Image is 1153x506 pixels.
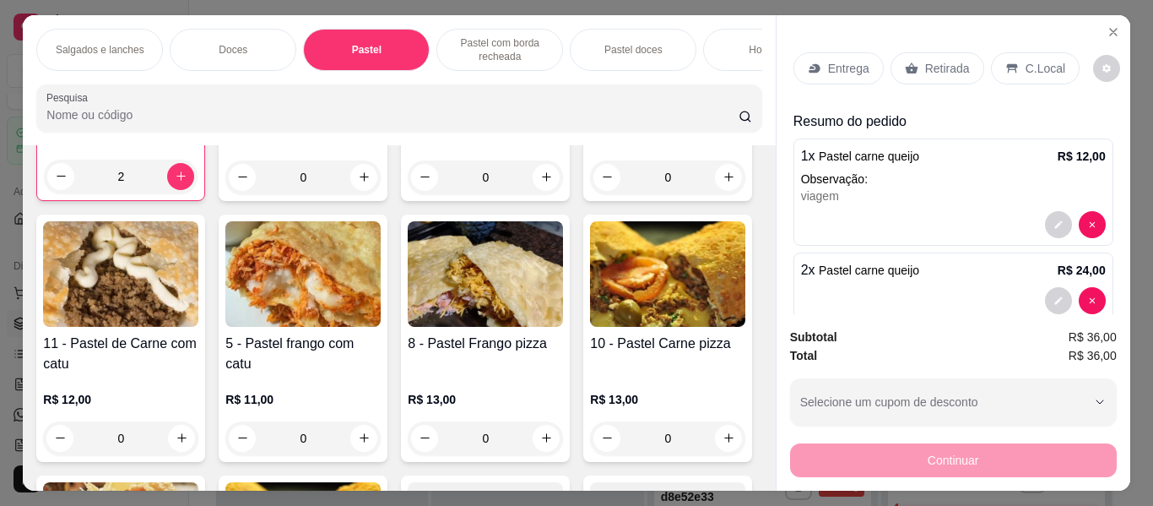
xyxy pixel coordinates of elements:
h4: 11 - Pastel de Carne com catu [43,334,198,374]
input: Pesquisa [46,106,739,123]
button: decrease-product-quantity [1045,287,1072,314]
h4: 5 - Pastel frango com catu [225,334,381,374]
button: decrease-product-quantity [1093,55,1120,82]
button: decrease-product-quantity [1079,211,1106,238]
img: product-image [43,221,198,327]
p: R$ 12,00 [1058,148,1106,165]
label: Pesquisa [46,90,94,105]
button: Close [1100,19,1127,46]
span: Pastel carne queijo [819,150,919,163]
p: Retirada [925,60,970,77]
button: decrease-product-quantity [1079,287,1106,314]
h4: 10 - Pastel Carne pizza [590,334,745,354]
button: Selecione um cupom de desconto [790,378,1117,426]
img: product-image [408,221,563,327]
p: Pastel [352,43,382,57]
p: R$ 13,00 [590,391,745,408]
img: product-image [590,221,745,327]
p: R$ 24,00 [1058,262,1106,279]
div: viagem [801,188,1106,204]
p: Observação: [801,171,1106,188]
p: Pastel com borda recheada [451,36,549,63]
strong: Subtotal [790,330,837,344]
h4: 8 - Pastel Frango pizza [408,334,563,354]
button: decrease-product-quantity [1045,211,1072,238]
p: R$ 12,00 [43,391,198,408]
p: 1 x [801,146,919,166]
p: Pastel doces [604,43,663,57]
span: R$ 36,00 [1069,328,1117,346]
span: Pastel carne queijo [819,264,919,277]
p: Resumo do pedido [793,112,1113,132]
p: Hot dog [749,43,784,57]
span: R$ 36,00 [1069,346,1117,365]
p: R$ 13,00 [408,391,563,408]
p: R$ 11,00 [225,391,381,408]
p: Salgados e lanches [56,43,144,57]
img: product-image [225,221,381,327]
p: Doces [219,43,247,57]
p: Entrega [828,60,869,77]
p: C.Local [1026,60,1065,77]
strong: Total [790,349,817,362]
p: 2 x [801,260,919,280]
